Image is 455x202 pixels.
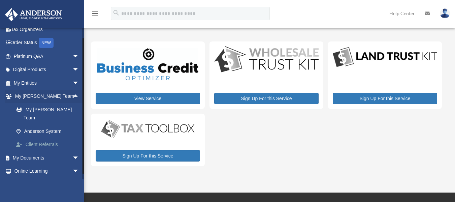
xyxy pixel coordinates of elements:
[5,151,89,165] a: My Documentsarrow_drop_down
[214,46,319,74] img: WS-Trust-Kit-lgo-1.jpg
[440,8,450,18] img: User Pic
[5,63,86,77] a: Digital Productsarrow_drop_down
[91,12,99,18] a: menu
[72,178,86,192] span: arrow_drop_down
[5,90,89,103] a: My [PERSON_NAME] Teamarrow_drop_up
[9,124,89,138] a: Anderson System
[91,9,99,18] i: menu
[72,90,86,104] span: arrow_drop_up
[9,103,89,124] a: My [PERSON_NAME] Team
[5,76,89,90] a: My Entitiesarrow_drop_down
[5,165,89,178] a: Online Learningarrow_drop_down
[5,178,89,191] a: Billingarrow_drop_down
[333,46,437,69] img: LandTrust_lgo-1.jpg
[5,23,89,36] a: Tax Organizers
[72,76,86,90] span: arrow_drop_down
[5,36,89,50] a: Order StatusNEW
[72,63,86,77] span: arrow_drop_down
[5,50,89,63] a: Platinum Q&Aarrow_drop_down
[72,151,86,165] span: arrow_drop_down
[3,8,64,21] img: Anderson Advisors Platinum Portal
[333,93,437,104] a: Sign Up For this Service
[72,50,86,63] span: arrow_drop_down
[39,38,54,48] div: NEW
[96,93,200,104] a: View Service
[214,93,319,104] a: Sign Up For this Service
[72,165,86,178] span: arrow_drop_down
[96,118,200,139] img: taxtoolbox_new-1.webp
[9,138,89,151] a: Client Referrals
[96,150,200,162] a: Sign Up For this Service
[112,9,120,17] i: search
